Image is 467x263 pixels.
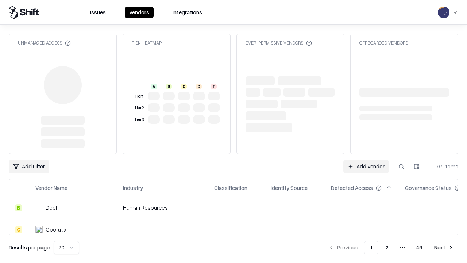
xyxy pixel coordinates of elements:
div: Offboarded Vendors [359,40,408,46]
div: B [166,84,172,89]
div: - [331,226,393,233]
button: Issues [86,7,110,18]
div: Over-Permissive Vendors [246,40,312,46]
div: Operatix [46,226,66,233]
button: Integrations [168,7,207,18]
div: Classification [214,184,247,192]
div: C [15,226,22,233]
p: Results per page: [9,244,51,251]
div: Tier 1 [133,93,145,99]
div: - [271,226,319,233]
button: Next [430,241,458,254]
div: Deel [46,204,57,211]
div: Tier 2 [133,105,145,111]
div: Industry [123,184,143,192]
div: F [211,84,217,89]
div: - [123,226,202,233]
nav: pagination [324,241,458,254]
div: Identity Source [271,184,308,192]
div: Vendor Name [35,184,67,192]
div: - [214,226,259,233]
button: Vendors [125,7,154,18]
button: 2 [380,241,394,254]
div: Risk Heatmap [132,40,162,46]
div: Unmanaged Access [18,40,71,46]
div: - [214,204,259,211]
button: 1 [364,241,378,254]
div: Human Resources [123,204,202,211]
img: Operatix [35,226,43,233]
div: Tier 3 [133,117,145,123]
div: 971 items [429,163,458,170]
div: C [181,84,187,89]
img: Deel [35,204,43,211]
div: Governance Status [405,184,452,192]
div: - [271,204,319,211]
button: Add Filter [9,160,49,173]
div: Detected Access [331,184,373,192]
div: - [331,204,393,211]
button: 49 [410,241,428,254]
div: D [196,84,202,89]
a: Add Vendor [343,160,389,173]
div: A [151,84,157,89]
div: B [15,204,22,211]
